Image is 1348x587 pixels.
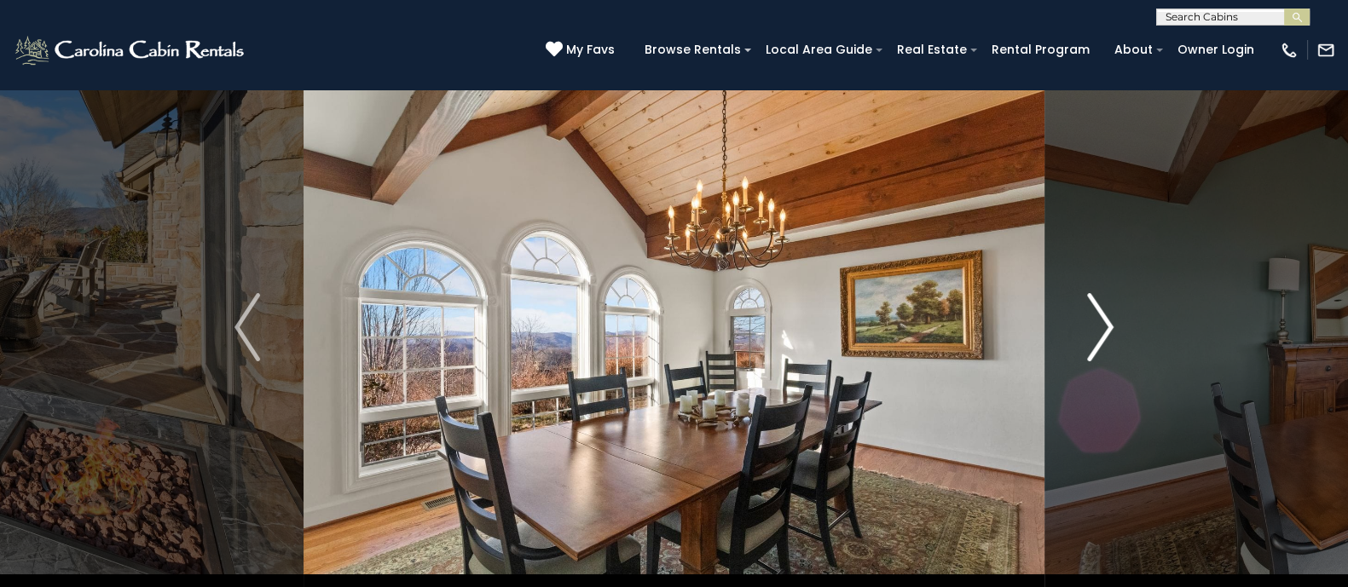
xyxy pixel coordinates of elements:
[1106,37,1161,63] a: About
[1088,293,1114,361] img: arrow
[1169,37,1263,63] a: Owner Login
[546,41,619,60] a: My Favs
[983,37,1098,63] a: Rental Program
[757,37,881,63] a: Local Area Guide
[234,293,260,361] img: arrow
[888,37,975,63] a: Real Estate
[636,37,749,63] a: Browse Rentals
[1280,41,1299,60] img: phone-regular-white.png
[13,33,249,67] img: White-1-2.png
[1316,41,1335,60] img: mail-regular-white.png
[566,41,615,59] span: My Favs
